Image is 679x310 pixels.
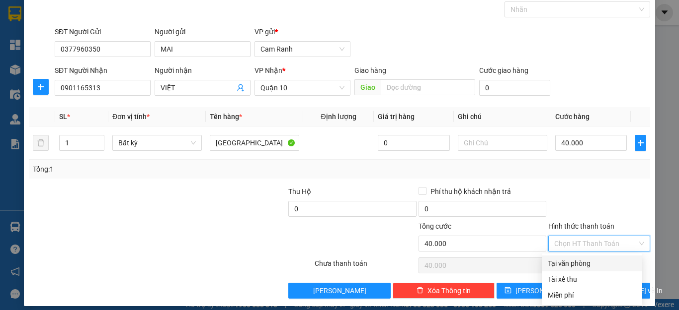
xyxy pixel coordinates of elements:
span: plus [635,139,646,147]
button: deleteXóa Thông tin [393,283,495,299]
span: Giá trị hàng [378,113,415,121]
span: [PERSON_NAME] [313,285,366,296]
div: Tổng: 1 [33,164,263,175]
button: delete [33,135,49,151]
img: logo.jpg [108,12,132,36]
li: (c) 2017 [84,47,137,60]
button: save[PERSON_NAME] [497,283,573,299]
input: Ghi Chú [458,135,547,151]
span: Bất kỳ [118,135,196,150]
div: Người nhận [155,65,251,76]
span: Tên hàng [210,113,242,121]
div: VP gửi [255,26,350,37]
input: VD: Bàn, Ghế [210,135,299,151]
div: Người gửi [155,26,251,37]
span: VP Nhận [255,66,282,74]
input: 0 [378,135,449,151]
b: Hòa [GEOGRAPHIC_DATA] [12,64,51,128]
div: SĐT Người Nhận [55,65,151,76]
span: Đơn vị tính [112,113,150,121]
label: Hình thức thanh toán [548,222,614,230]
span: Tổng cước [419,222,451,230]
span: Định lượng [321,113,356,121]
span: user-add [237,84,245,92]
span: delete [417,287,424,295]
span: Quận 10 [260,80,344,95]
span: [PERSON_NAME] [515,285,569,296]
span: Phí thu hộ khách nhận trả [426,186,515,197]
span: Giao [354,79,381,95]
input: Cước giao hàng [479,80,550,96]
div: Miễn phí [548,290,636,301]
span: Thu Hộ [288,187,311,195]
span: save [505,287,511,295]
span: Cước hàng [555,113,590,121]
th: Ghi chú [454,107,551,126]
div: Tài xế thu [548,274,636,285]
div: Tại văn phòng [548,258,636,269]
span: Xóa Thông tin [427,285,471,296]
label: Cước giao hàng [479,66,528,74]
button: plus [635,135,646,151]
div: Chưa thanh toán [314,258,418,275]
b: [DOMAIN_NAME] [84,38,137,46]
b: Gửi khách hàng [61,14,98,61]
span: plus [33,83,48,91]
button: [PERSON_NAME] [288,283,390,299]
span: Giao hàng [354,66,386,74]
input: Dọc đường [381,79,475,95]
button: printer[PERSON_NAME] và In [574,283,650,299]
div: SĐT Người Gửi [55,26,151,37]
span: SL [59,113,67,121]
button: plus [33,79,49,95]
span: Cam Ranh [260,42,344,57]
